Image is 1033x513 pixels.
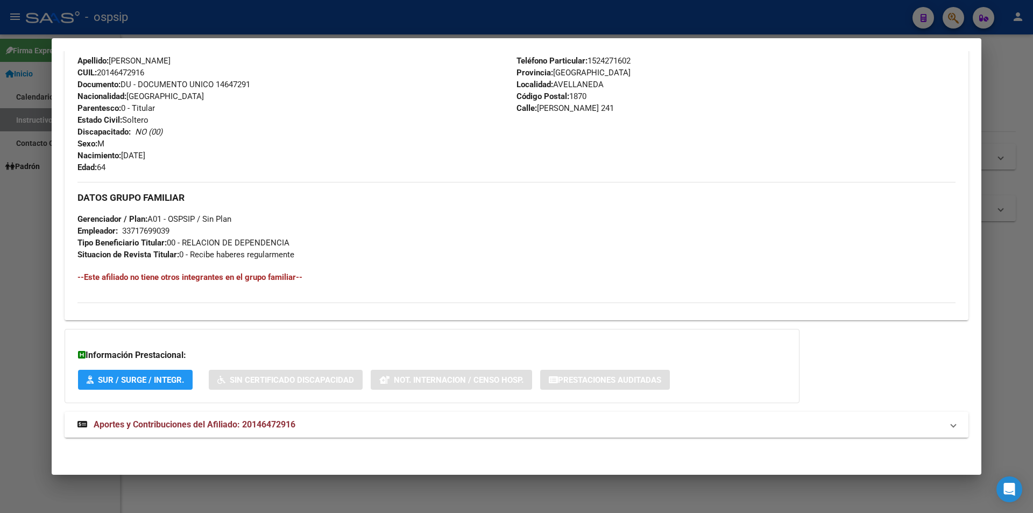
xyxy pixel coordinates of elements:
strong: Edad: [77,163,97,172]
i: NO (00) [135,127,162,137]
span: [GEOGRAPHIC_DATA] [516,68,631,78]
span: A01 - OSPSIP / Sin Plan [77,214,231,224]
span: AVELLANEDA [516,80,604,89]
span: DU - DOCUMENTO UNICO 14647291 [77,80,250,89]
strong: Calle: [516,103,537,113]
button: Prestaciones Auditadas [540,370,670,390]
strong: Tipo Beneficiario Titular: [77,238,167,248]
strong: Gerenciador / Plan: [77,214,147,224]
span: Prestaciones Auditadas [558,375,661,385]
div: 33717699039 [122,225,169,237]
span: Soltero [77,115,148,125]
span: 0 - Recibe haberes regularmente [77,250,294,259]
span: Sin Certificado Discapacidad [230,375,354,385]
strong: Nacimiento: [77,151,121,160]
strong: Documento: [77,80,121,89]
span: M [77,139,104,149]
span: Aportes y Contribuciones del Afiliado: 20146472916 [94,419,295,430]
span: 20146472916 [77,68,144,78]
strong: Apellido: [77,56,109,66]
span: SUR / SURGE / INTEGR. [98,375,184,385]
strong: Empleador: [77,226,118,236]
button: Sin Certificado Discapacidad [209,370,363,390]
strong: Situacion de Revista Titular: [77,250,179,259]
h3: DATOS GRUPO FAMILIAR [77,192,956,203]
h3: Información Prestacional: [78,349,786,362]
span: [PERSON_NAME] 241 [516,103,614,113]
strong: Provincia: [516,68,553,78]
strong: Parentesco: [77,103,121,113]
span: 64 [77,163,105,172]
strong: Sexo: [77,139,97,149]
strong: Código Postal: [516,92,569,101]
strong: Teléfono Particular: [516,56,588,66]
strong: Discapacitado: [77,127,131,137]
span: [PERSON_NAME] [77,56,171,66]
span: 00 - RELACION DE DEPENDENCIA [77,238,289,248]
button: SUR / SURGE / INTEGR. [78,370,193,390]
mat-expansion-panel-header: Aportes y Contribuciones del Afiliado: 20146472916 [65,412,968,438]
span: [DATE] [77,151,145,160]
h4: --Este afiliado no tiene otros integrantes en el grupo familiar-- [77,271,956,283]
span: 1524271602 [516,56,631,66]
strong: Localidad: [516,80,553,89]
span: 0 - Titular [77,103,155,113]
strong: Estado Civil: [77,115,122,125]
strong: Nacionalidad: [77,92,126,101]
div: Open Intercom Messenger [996,476,1022,502]
span: [GEOGRAPHIC_DATA] [77,92,204,101]
button: Not. Internacion / Censo Hosp. [371,370,532,390]
span: 1870 [516,92,586,101]
strong: CUIL: [77,68,97,78]
span: Not. Internacion / Censo Hosp. [394,375,523,385]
